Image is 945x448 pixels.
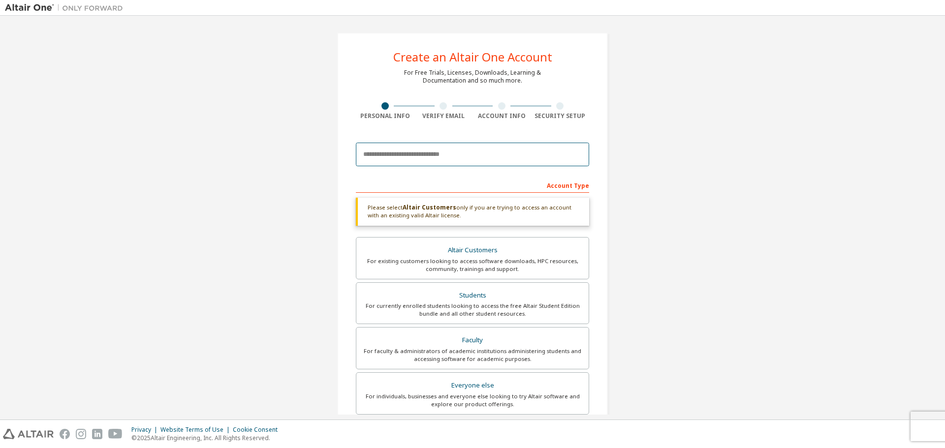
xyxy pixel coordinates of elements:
div: Account Type [356,177,589,193]
div: Create an Altair One Account [393,51,552,63]
div: Faculty [362,333,583,347]
div: Personal Info [356,112,414,120]
img: altair_logo.svg [3,429,54,439]
div: Verify Email [414,112,473,120]
div: For Free Trials, Licenses, Downloads, Learning & Documentation and so much more. [404,69,541,85]
div: Students [362,289,583,302]
img: linkedin.svg [92,429,102,439]
div: For existing customers looking to access software downloads, HPC resources, community, trainings ... [362,257,583,273]
div: Security Setup [531,112,590,120]
img: youtube.svg [108,429,123,439]
div: For faculty & administrators of academic institutions administering students and accessing softwa... [362,347,583,363]
img: Altair One [5,3,128,13]
b: Altair Customers [403,203,456,211]
img: facebook.svg [60,429,70,439]
div: Altair Customers [362,243,583,257]
div: Privacy [131,426,160,434]
div: Website Terms of Use [160,426,233,434]
div: Everyone else [362,379,583,392]
p: © 2025 Altair Engineering, Inc. All Rights Reserved. [131,434,283,442]
div: For individuals, businesses and everyone else looking to try Altair software and explore our prod... [362,392,583,408]
img: instagram.svg [76,429,86,439]
div: For currently enrolled students looking to access the free Altair Student Edition bundle and all ... [362,302,583,318]
div: Please select only if you are trying to access an account with an existing valid Altair license. [356,198,589,226]
div: Account Info [472,112,531,120]
div: Cookie Consent [233,426,283,434]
